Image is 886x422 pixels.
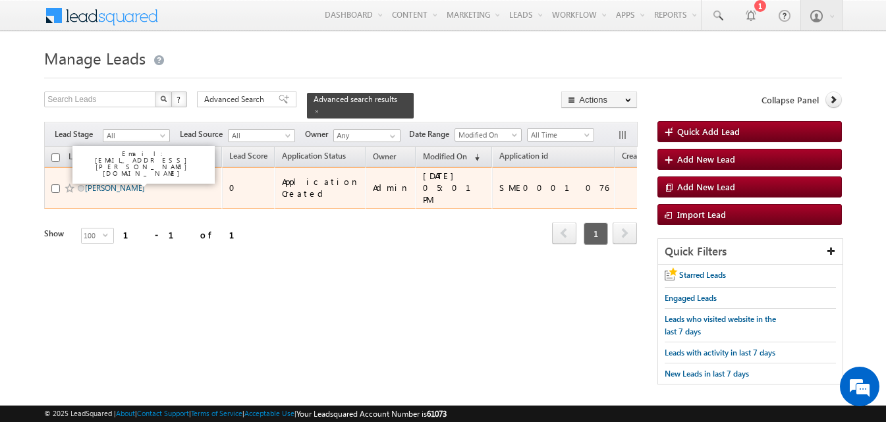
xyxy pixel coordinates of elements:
div: Admin [373,182,410,194]
span: Lead Source [180,128,228,140]
span: select [103,232,113,238]
span: All Time [528,129,590,141]
span: Leads with activity in last 7 days [665,348,775,357]
span: ? [177,93,182,105]
input: Type to Search [333,129,401,142]
div: Show [44,228,70,240]
a: Modified On [455,128,522,142]
span: All [229,130,291,142]
img: Search [160,95,167,102]
a: All [228,129,295,142]
span: Lead Score [229,151,267,161]
a: prev [552,223,576,244]
span: Engaged Leads [665,293,717,303]
a: [PERSON_NAME] [85,183,145,193]
a: Lead Score [223,149,274,166]
div: 1 - 1 of 1 [123,227,250,242]
span: New Leads in last 7 days [665,369,749,379]
div: Quick Filters [658,239,842,265]
a: next [613,223,637,244]
span: © 2025 LeadSquared | | | | | [44,408,447,420]
span: 100 [82,228,103,243]
a: Contact Support [137,409,189,417]
a: Application Status [275,149,352,166]
input: Check all records [51,153,60,162]
span: next [613,222,637,244]
span: Add New Lead [677,181,735,192]
span: Add New Lead [677,153,735,165]
span: Leads who visited website in the last 7 days [665,314,776,336]
div: 0 [229,182,269,194]
span: (sorted descending) [469,152,480,163]
span: prev [552,222,576,244]
span: All [103,130,166,142]
span: Import Lead [677,209,726,220]
span: Modified On [423,151,467,161]
div: [DATE] 05:01 PM [423,170,487,205]
a: Terms of Service [191,409,242,417]
span: Starred Leads [679,270,726,280]
span: 1 [584,223,608,245]
a: Application id [493,149,555,166]
a: About [116,409,135,417]
span: Manage Leads [44,47,146,68]
span: Owner [305,128,333,140]
span: Advanced search results [314,94,397,104]
span: Application id [499,151,548,161]
span: Advanced Search [204,93,268,105]
button: Actions [561,92,637,108]
a: All [103,129,170,142]
span: Date Range [409,128,455,140]
span: Application Status [282,151,346,161]
div: SME0001076 [499,182,609,194]
span: Lead Stage [55,128,103,140]
p: Email: [EMAIL_ADDRESS][PERSON_NAME][DOMAIN_NAME] [78,150,209,176]
span: Quick Add Lead [677,126,740,137]
a: Acceptable Use [244,409,294,417]
a: Lead Name [62,149,115,167]
a: Created At [615,149,665,166]
div: Application Created [282,176,360,199]
span: 61073 [427,409,447,419]
span: Owner [373,151,396,161]
button: ? [171,92,187,107]
a: Show All Items [383,130,399,143]
a: All Time [527,128,594,142]
span: Your Leadsquared Account Number is [296,409,447,419]
span: Modified On [455,129,518,141]
a: Modified On (sorted descending) [416,149,486,166]
span: Collapse Panel [761,94,819,106]
span: Created At [622,151,658,161]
